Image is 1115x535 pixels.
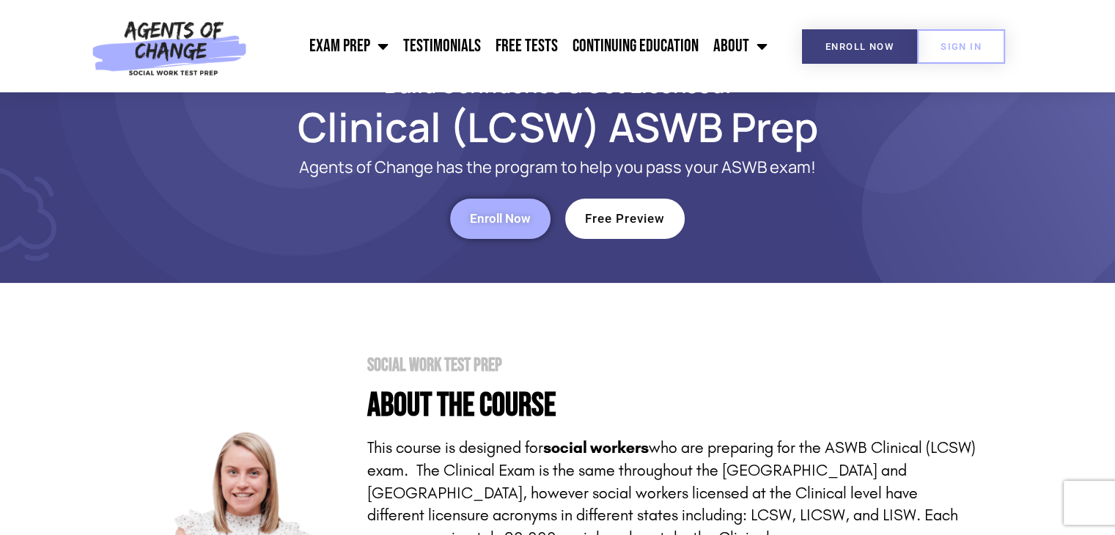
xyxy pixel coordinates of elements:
h4: About the Course [367,389,976,422]
a: About [706,28,775,64]
strong: social workers [543,438,649,457]
a: Free Tests [488,28,565,64]
span: SIGN IN [941,42,982,51]
a: SIGN IN [917,29,1005,64]
a: Continuing Education [565,28,706,64]
a: Exam Prep [302,28,396,64]
a: Testimonials [396,28,488,64]
h1: Clinical (LCSW) ASWB Prep [140,110,976,144]
h2: Build Confidence & Get Licensed! [140,74,976,95]
span: Enroll Now [470,213,531,225]
a: Free Preview [565,199,685,239]
nav: Menu [254,28,775,64]
h2: Social Work Test Prep [367,356,976,374]
a: Enroll Now [802,29,917,64]
a: Enroll Now [450,199,551,239]
span: Free Preview [585,213,665,225]
p: Agents of Change has the program to help you pass your ASWB exam! [199,158,917,177]
span: Enroll Now [825,42,894,51]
